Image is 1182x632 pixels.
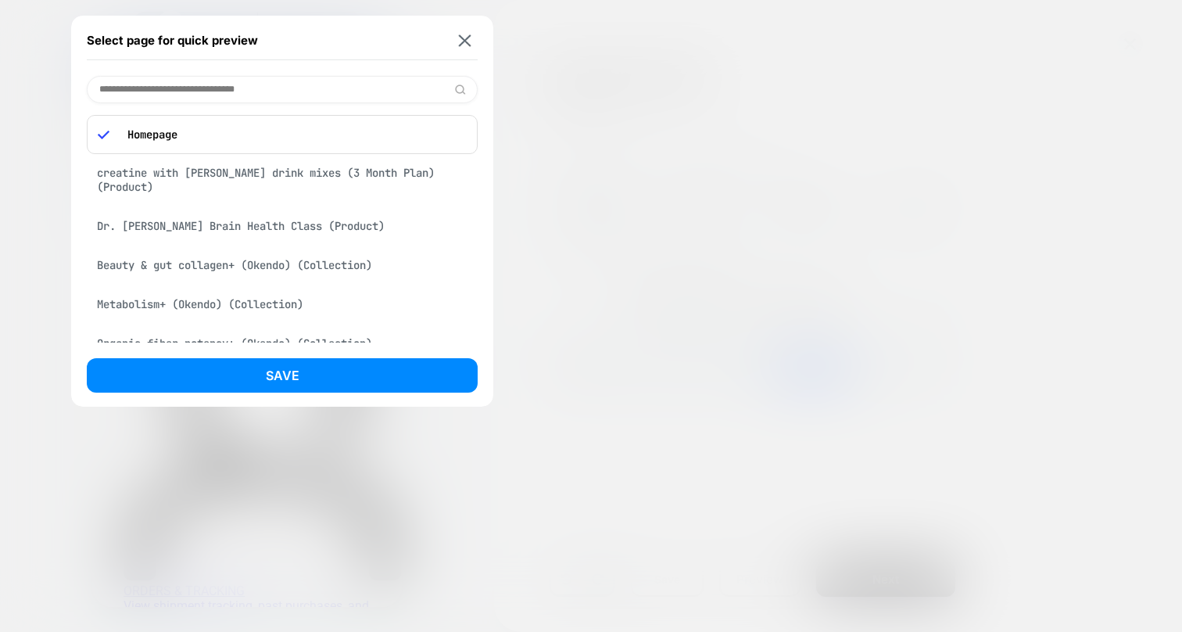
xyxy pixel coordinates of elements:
div: learn more drop down [63,164,310,179]
div: Login [31,224,310,239]
a: Go to help center [94,209,154,224]
a: quiz [270,137,294,152]
div: ORDERS & TRACKING [31,533,310,548]
div: Dr. [PERSON_NAME] Brain Health Class (Product) [87,211,478,241]
img: close [459,34,471,46]
div: Metabolism+ (Okendo) (Collection) [87,289,478,319]
a: muscle health [74,137,152,152]
a: ORDERS & TRACKING View shipment tracking, past purchases, and upcoming subscription orders [31,533,310,578]
div: Organic fiber potency+ (Okendo) (Collection) [87,329,478,358]
strong: KERRI10 [224,42,273,57]
div: Beauty & gut collagen+ (Okendo) (Collection) [87,250,478,280]
a: products menu [31,110,90,124]
button: Save [87,358,478,393]
a: Go to supplement quiz [94,179,185,194]
a: personal care [155,137,229,152]
img: edit [454,84,466,95]
img: blue checkmark [98,129,109,141]
a: coffee [232,137,267,152]
span: Select page for quick preview [87,33,258,48]
p: Homepage [120,127,467,142]
a: Go to about [94,194,126,209]
span: View shipment tracking, past purchases, and upcoming subscription orders [31,548,277,578]
div: creatine with [PERSON_NAME] drink mixes (3 Month Plan) (Product) [87,158,478,202]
